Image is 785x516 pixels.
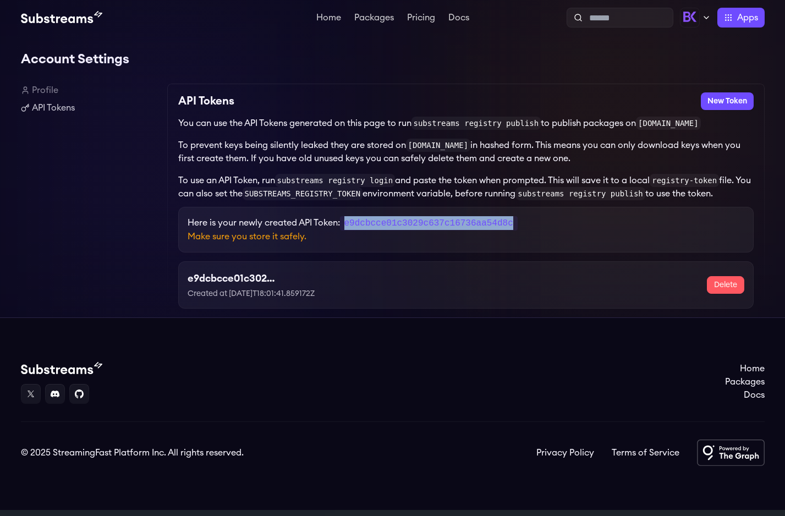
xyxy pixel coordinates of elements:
p: To prevent keys being silently leaked they are stored on in hashed form. This means you can only ... [178,139,754,165]
p: Make sure you store it safely. [188,230,744,243]
p: You can use the API Tokens generated on this page to run to publish packages on [178,117,754,130]
code: registry-token [650,174,719,187]
p: Created at [DATE]T18:01:41.859172Z [188,288,368,299]
a: Packages [725,375,765,388]
code: e9dcbcce01c3029c637c16736aa54d8c [340,216,518,230]
a: Packages [352,13,396,24]
h2: API Tokens [178,92,234,110]
code: substreams registry login [275,174,396,187]
a: Pricing [405,13,437,24]
a: Home [314,13,343,24]
a: API Tokens [21,101,158,114]
a: Terms of Service [612,446,679,459]
h3: e9dcbcce01c3029c637c16736aa54d8c [188,271,278,286]
p: To use an API Token, run and paste the token when prompted. This will save it to a local file. Yo... [178,174,754,200]
button: New Token [701,92,754,110]
p: Here is your newly created API Token: [188,216,744,230]
img: Profile [680,8,700,28]
code: substreams registry publish [411,117,541,130]
img: Substream's logo [21,362,102,375]
code: [DOMAIN_NAME] [636,117,701,130]
span: Apps [737,11,758,24]
a: Profile [21,84,158,97]
code: SUBSTREAMS_REGISTRY_TOKEN [243,187,363,200]
a: Docs [446,13,471,24]
a: Docs [725,388,765,402]
code: substreams registry publish [515,187,645,200]
button: Delete [707,276,744,294]
a: Home [725,362,765,375]
a: Privacy Policy [536,446,594,459]
img: Substream's logo [21,11,102,24]
h1: Account Settings [21,48,765,70]
code: [DOMAIN_NAME] [406,139,471,152]
div: © 2025 StreamingFast Platform Inc. All rights reserved. [21,446,244,459]
img: Powered by The Graph [697,440,765,466]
